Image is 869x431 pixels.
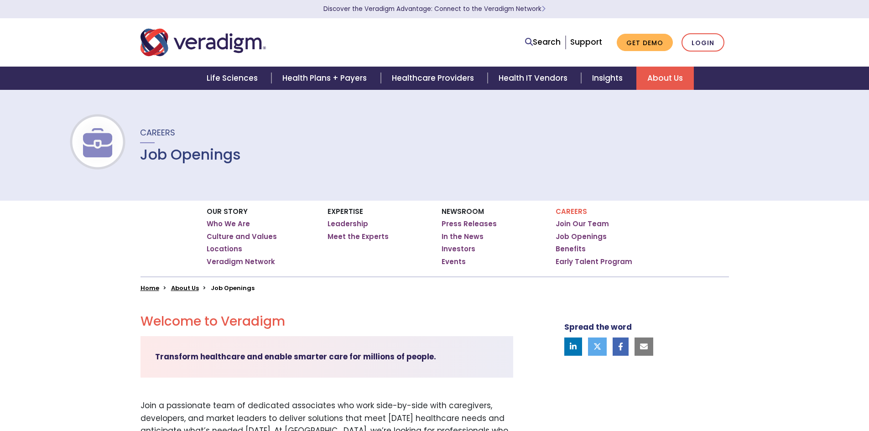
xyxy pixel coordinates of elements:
[207,257,275,266] a: Veradigm Network
[570,36,602,47] a: Support
[442,232,484,241] a: In the News
[155,351,436,362] strong: Transform healthcare and enable smarter care for millions of people.
[381,67,488,90] a: Healthcare Providers
[207,244,242,254] a: Locations
[140,146,241,163] h1: Job Openings
[140,127,175,138] span: Careers
[564,322,632,332] strong: Spread the word
[328,232,389,241] a: Meet the Experts
[442,257,466,266] a: Events
[556,244,586,254] a: Benefits
[207,232,277,241] a: Culture and Values
[488,67,581,90] a: Health IT Vendors
[323,5,546,13] a: Discover the Veradigm Advantage: Connect to the Veradigm NetworkLearn More
[442,244,475,254] a: Investors
[617,34,673,52] a: Get Demo
[636,67,694,90] a: About Us
[682,33,724,52] a: Login
[271,67,380,90] a: Health Plans + Payers
[140,27,266,57] img: Veradigm logo
[140,284,159,292] a: Home
[541,5,546,13] span: Learn More
[328,219,368,228] a: Leadership
[525,36,561,48] a: Search
[196,67,271,90] a: Life Sciences
[171,284,199,292] a: About Us
[140,314,513,329] h2: Welcome to Veradigm
[556,257,632,266] a: Early Talent Program
[207,219,250,228] a: Who We Are
[556,232,607,241] a: Job Openings
[442,219,497,228] a: Press Releases
[556,219,609,228] a: Join Our Team
[581,67,636,90] a: Insights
